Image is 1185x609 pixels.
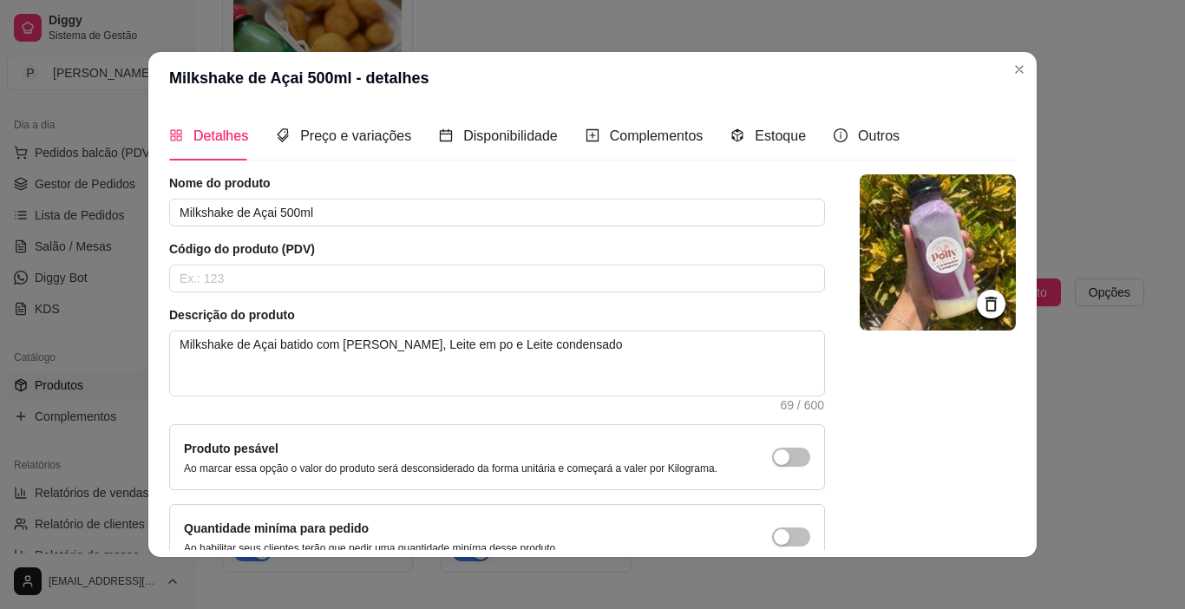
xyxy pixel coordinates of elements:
[755,128,806,143] span: Estoque
[463,128,558,143] span: Disponibilidade
[169,174,825,192] article: Nome do produto
[184,521,369,535] label: Quantidade miníma para pedido
[834,128,848,142] span: info-circle
[184,541,559,555] p: Ao habilitar seus clientes terão que pedir uma quantidade miníma desse produto.
[169,240,825,258] article: Código do produto (PDV)
[300,128,411,143] span: Preço e variações
[169,199,825,226] input: Ex.: Hamburguer de costela
[610,128,704,143] span: Complementos
[169,265,825,292] input: Ex.: 123
[586,128,599,142] span: plus-square
[169,306,825,324] article: Descrição do produto
[860,174,1016,331] img: logo da loja
[858,128,900,143] span: Outros
[170,331,824,396] textarea: Milkshake de Açai batido com [PERSON_NAME], Leite em po e Leite condensado
[730,128,744,142] span: code-sandbox
[184,462,717,475] p: Ao marcar essa opção o valor do produto será desconsiderado da forma unitária e começará a valer ...
[276,128,290,142] span: tags
[169,128,183,142] span: appstore
[193,128,248,143] span: Detalhes
[439,128,453,142] span: calendar
[184,442,278,455] label: Produto pesável
[1005,56,1033,83] button: Close
[148,52,1037,104] header: Milkshake de Açai 500ml - detalhes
